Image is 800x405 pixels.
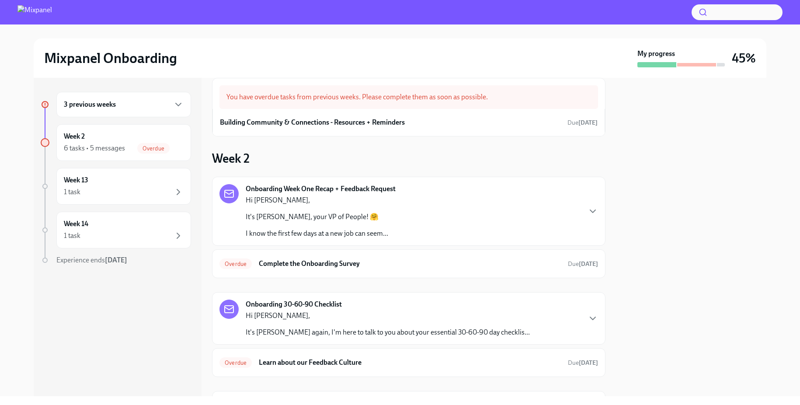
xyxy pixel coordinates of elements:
[64,231,80,241] div: 1 task
[56,256,127,264] span: Experience ends
[64,100,116,109] h6: 3 previous weeks
[64,143,125,153] div: 6 tasks • 5 messages
[219,360,252,366] span: Overdue
[64,175,88,185] h6: Week 13
[64,132,85,141] h6: Week 2
[220,116,598,129] a: Building Community & Connections - Resources + RemindersDue[DATE]
[246,196,388,205] p: Hi [PERSON_NAME],
[64,219,88,229] h6: Week 14
[568,359,598,367] span: August 9th, 2025 09:00
[567,119,598,127] span: July 31st, 2025 09:00
[137,145,170,152] span: Overdue
[732,50,756,66] h3: 45%
[220,118,405,127] h6: Building Community & Connections - Resources + Reminders
[246,328,530,337] p: It's [PERSON_NAME] again, I'm here to talk to you about your essential 30-60-90 day checklis...
[41,124,191,161] a: Week 26 tasks • 5 messagesOverdue
[219,85,598,109] div: You have overdue tasks from previous weeks. Please complete them as soon as possible.
[246,212,388,222] p: It's [PERSON_NAME], your VP of People! 🤗
[17,5,52,19] img: Mixpanel
[568,359,598,367] span: Due
[637,49,675,59] strong: My progress
[64,187,80,197] div: 1 task
[246,311,530,321] p: Hi [PERSON_NAME],
[56,92,191,117] div: 3 previous weeks
[219,261,252,267] span: Overdue
[567,119,598,126] span: Due
[105,256,127,264] strong: [DATE]
[568,260,598,268] span: Due
[41,168,191,205] a: Week 131 task
[579,260,598,268] strong: [DATE]
[246,229,388,238] p: I know the first few days at a new job can seem...
[219,257,598,271] a: OverdueComplete the Onboarding SurveyDue[DATE]
[568,260,598,268] span: August 9th, 2025 09:00
[578,119,598,126] strong: [DATE]
[246,184,396,194] strong: Onboarding Week One Recap + Feedback Request
[219,356,598,370] a: OverdueLearn about our Feedback CultureDue[DATE]
[246,300,342,309] strong: Onboarding 30-60-90 Checklist
[41,212,191,248] a: Week 141 task
[259,259,561,269] h6: Complete the Onboarding Survey
[259,358,561,367] h6: Learn about our Feedback Culture
[44,49,177,67] h2: Mixpanel Onboarding
[212,150,250,166] h3: Week 2
[579,359,598,367] strong: [DATE]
